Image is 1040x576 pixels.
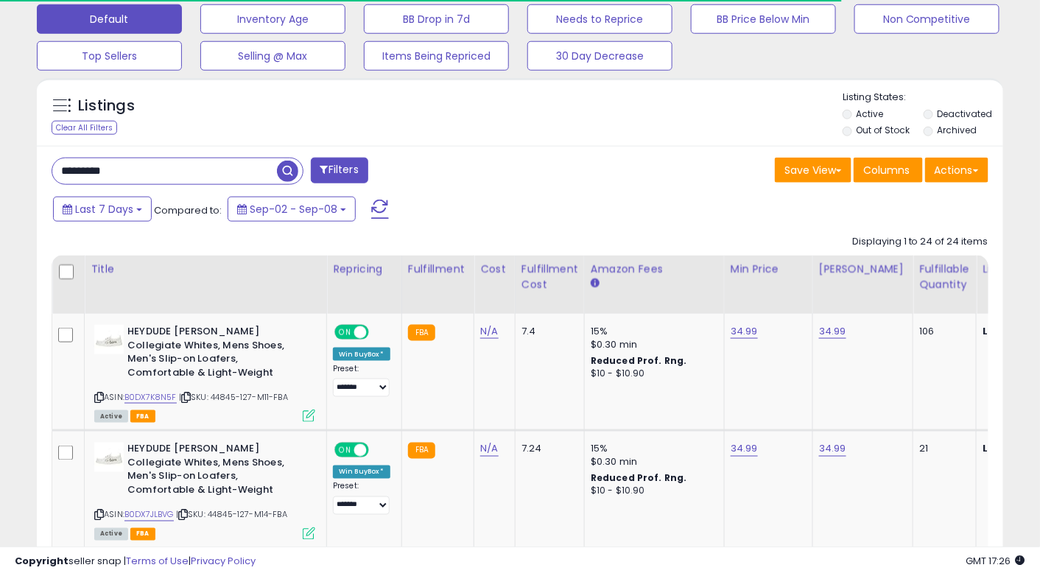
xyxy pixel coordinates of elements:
div: $10 - $10.90 [591,368,713,380]
div: Cost [480,261,509,277]
b: Reduced Prof. Rng. [591,472,687,485]
button: Top Sellers [37,41,182,71]
a: N/A [480,324,498,339]
span: ON [336,326,354,339]
div: ASIN: [94,325,315,421]
span: Columns [863,163,910,178]
div: 7.4 [521,325,573,338]
span: Compared to: [154,203,222,217]
a: B0DX7JLBVG [124,509,174,521]
button: Save View [775,158,851,183]
span: All listings currently available for purchase on Amazon [94,528,128,541]
div: $0.30 min [591,456,713,469]
a: B0DX7K8N5F [124,391,177,404]
span: FBA [130,528,155,541]
span: OFF [367,326,390,339]
button: Selling @ Max [200,41,345,71]
div: Preset: [333,482,390,515]
div: 7.24 [521,443,573,456]
b: Reduced Prof. Rng. [591,354,687,367]
button: 30 Day Decrease [527,41,672,71]
img: 21FnsRlqVwL._SL40_.jpg [94,443,124,472]
div: Preset: [333,364,390,397]
button: Needs to Reprice [527,4,672,34]
p: Listing States: [843,91,1003,105]
button: Non Competitive [854,4,999,34]
div: Title [91,261,320,277]
a: 34.99 [819,442,846,457]
a: 34.99 [731,324,758,339]
div: $0.30 min [591,338,713,351]
label: Archived [937,124,977,136]
div: 15% [591,443,713,456]
button: Last 7 Days [53,197,152,222]
div: 15% [591,325,713,338]
div: Fulfillment [408,261,468,277]
label: Active [856,108,883,120]
span: FBA [130,410,155,423]
small: FBA [408,443,435,459]
span: | SKU: 44845-127-M14-FBA [176,509,287,521]
span: | SKU: 44845-127-M11-FBA [179,391,288,403]
div: Win BuyBox * [333,466,390,479]
span: Last 7 Days [75,202,133,217]
a: Privacy Policy [191,554,256,568]
div: $10 - $10.90 [591,485,713,498]
button: Inventory Age [200,4,345,34]
span: OFF [367,444,390,457]
label: Deactivated [937,108,992,120]
a: Terms of Use [126,554,189,568]
span: All listings currently available for purchase on Amazon [94,410,128,423]
small: FBA [408,325,435,341]
div: Repricing [333,261,396,277]
b: HEYDUDE [PERSON_NAME] Collegiate Whites, Mens Shoes, Men's Slip-on Loafers, Comfortable & Light-W... [127,443,306,501]
div: Fulfillment Cost [521,261,578,292]
span: ON [336,444,354,457]
button: Actions [925,158,988,183]
div: Win BuyBox * [333,348,390,361]
div: Amazon Fees [591,261,718,277]
a: N/A [480,442,498,457]
small: Amazon Fees. [591,277,600,290]
div: 21 [919,443,965,456]
a: 34.99 [731,442,758,457]
div: Fulfillable Quantity [919,261,970,292]
div: 106 [919,325,965,338]
strong: Copyright [15,554,68,568]
button: Columns [854,158,923,183]
span: 2025-09-16 17:26 GMT [966,554,1025,568]
button: BB Drop in 7d [364,4,509,34]
div: Clear All Filters [52,121,117,135]
button: Default [37,4,182,34]
button: Filters [311,158,368,183]
div: Displaying 1 to 24 of 24 items [852,235,988,249]
span: Sep-02 - Sep-08 [250,202,337,217]
h5: Listings [78,96,135,116]
button: BB Price Below Min [691,4,836,34]
button: Items Being Repriced [364,41,509,71]
div: seller snap | | [15,555,256,569]
div: [PERSON_NAME] [819,261,907,277]
div: Min Price [731,261,807,277]
img: 21FnsRlqVwL._SL40_.jpg [94,325,124,354]
a: 34.99 [819,324,846,339]
b: HEYDUDE [PERSON_NAME] Collegiate Whites, Mens Shoes, Men's Slip-on Loafers, Comfortable & Light-W... [127,325,306,383]
button: Sep-02 - Sep-08 [228,197,356,222]
label: Out of Stock [856,124,910,136]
